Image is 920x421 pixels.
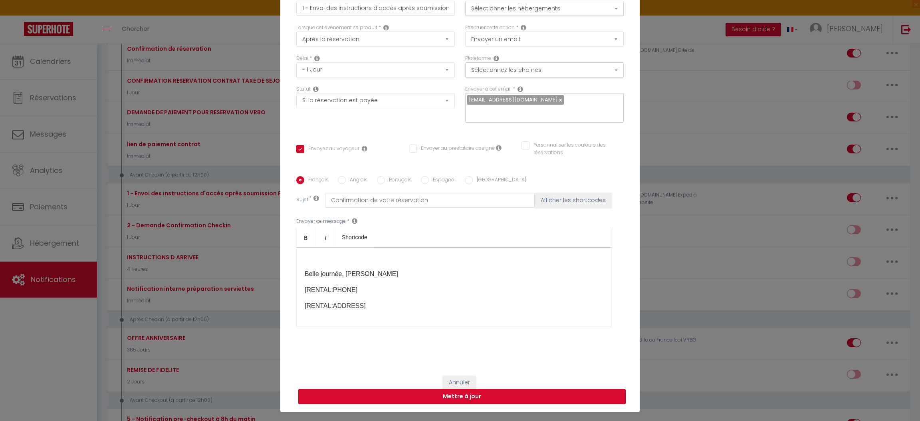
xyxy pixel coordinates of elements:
[298,389,626,404] button: Mettre à jour
[346,176,368,185] label: Anglais
[314,55,320,62] i: Action Time
[465,24,515,32] label: Effectuer cette action
[469,96,558,103] span: [EMAIL_ADDRESS][DOMAIN_NAME]
[521,24,526,31] i: Action Type
[305,285,603,295] p: [RENTAL:PHONE]
[362,145,367,152] i: Envoyer au voyageur
[473,176,526,185] label: [GEOGRAPHIC_DATA]
[313,86,319,92] i: Booking status
[296,218,346,225] label: Envoyer ce message
[296,228,316,247] a: Bold
[465,62,624,77] button: Sélectionnez les chaînes
[496,145,502,151] i: Envoyer au prestataire si il est assigné
[465,85,512,93] label: Envoyer à cet email
[383,24,389,31] i: Event Occur
[335,228,374,247] a: Shortcode
[465,1,624,16] button: Sélectionner les hébergements
[296,24,377,32] label: Lorsque cet événement se produit
[296,196,308,205] label: Sujet
[465,55,491,62] label: Plateforme
[385,176,412,185] label: Portugais
[443,376,476,389] button: Annuler
[535,193,612,207] button: Afficher les shortcodes
[313,195,319,201] i: Subject
[304,176,329,185] label: Français
[429,176,456,185] label: Espagnol
[494,55,499,62] i: Action Channel
[305,269,603,279] p: Belle journée, [PERSON_NAME]
[296,85,311,93] label: Statut
[352,218,357,224] i: Message
[316,228,335,247] a: Italic
[305,301,603,311] p: [RENTAL:ADDRESS]​​
[517,86,523,92] i: Recipient
[296,55,308,62] label: Délai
